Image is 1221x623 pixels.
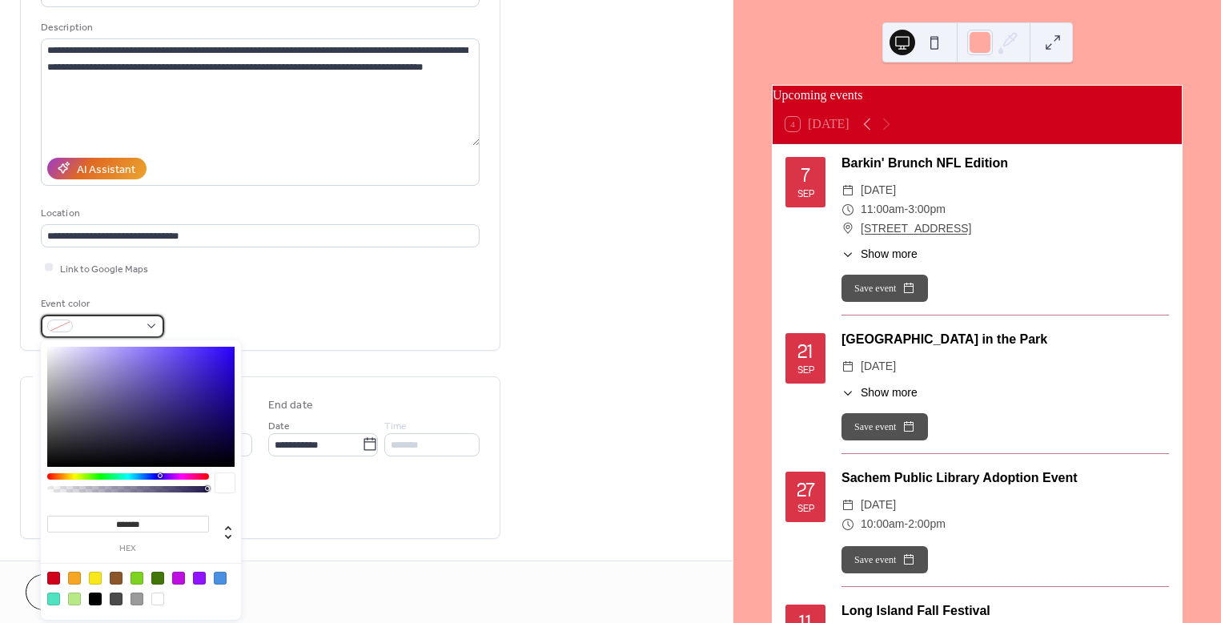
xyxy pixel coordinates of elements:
button: Save event [841,546,928,573]
span: [DATE] [861,181,896,200]
div: ​ [841,496,854,515]
div: #7ED321 [131,572,143,585]
div: 27 [797,480,814,500]
div: Sep [797,365,814,376]
div: ​ [841,200,854,219]
div: Event color [41,295,161,312]
div: 7 [801,166,809,186]
button: Save event [841,275,928,302]
div: Sachem Public Library Adoption Event [841,468,1169,488]
a: [STREET_ADDRESS] [861,219,971,239]
span: Show more [861,384,918,401]
div: #F8E71C [89,572,102,585]
button: AI Assistant [47,158,147,179]
span: Date [268,417,290,434]
button: Save event [841,413,928,440]
span: 11:00am [861,200,904,219]
span: Link to Google Maps [60,260,148,277]
div: #417505 [151,572,164,585]
div: ​ [841,181,854,200]
div: #50E3C2 [47,593,60,605]
span: - [904,200,908,219]
span: Time [384,417,407,434]
div: #9B9B9B [131,593,143,605]
label: hex [47,545,209,553]
div: ​ [841,384,854,401]
div: Long Island Fall Festival [841,601,1169,621]
div: #F5A623 [68,572,81,585]
div: 21 [797,342,813,362]
span: [DATE] [861,357,896,376]
button: Cancel [26,574,124,610]
div: #9013FE [193,572,206,585]
div: Sep [797,504,814,514]
span: 2:00pm [908,515,946,534]
span: Show more [861,246,918,263]
span: [DATE] [861,496,896,515]
div: End date [268,397,313,414]
div: Description [41,19,476,36]
div: [GEOGRAPHIC_DATA] in the Park [841,330,1169,349]
div: Upcoming events [773,86,1182,105]
button: ​Show more [841,384,918,401]
div: #4A90E2 [214,572,227,585]
div: #B8E986 [68,593,81,605]
div: #000000 [89,593,102,605]
div: ​ [841,357,854,376]
div: ​ [841,515,854,534]
div: ​ [841,246,854,263]
button: ​Show more [841,246,918,263]
span: 10:00am [861,515,904,534]
div: #4A4A4A [110,593,123,605]
span: - [904,515,908,534]
div: ​ [841,219,854,239]
div: Barkin' Brunch NFL Edition [841,154,1169,173]
div: #FFFFFF [151,593,164,605]
div: #BD10E0 [172,572,185,585]
div: Location [41,205,476,222]
div: #8B572A [110,572,123,585]
span: 3:00pm [908,200,946,219]
div: Sep [797,189,814,199]
div: AI Assistant [77,161,135,178]
div: #D0021B [47,572,60,585]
